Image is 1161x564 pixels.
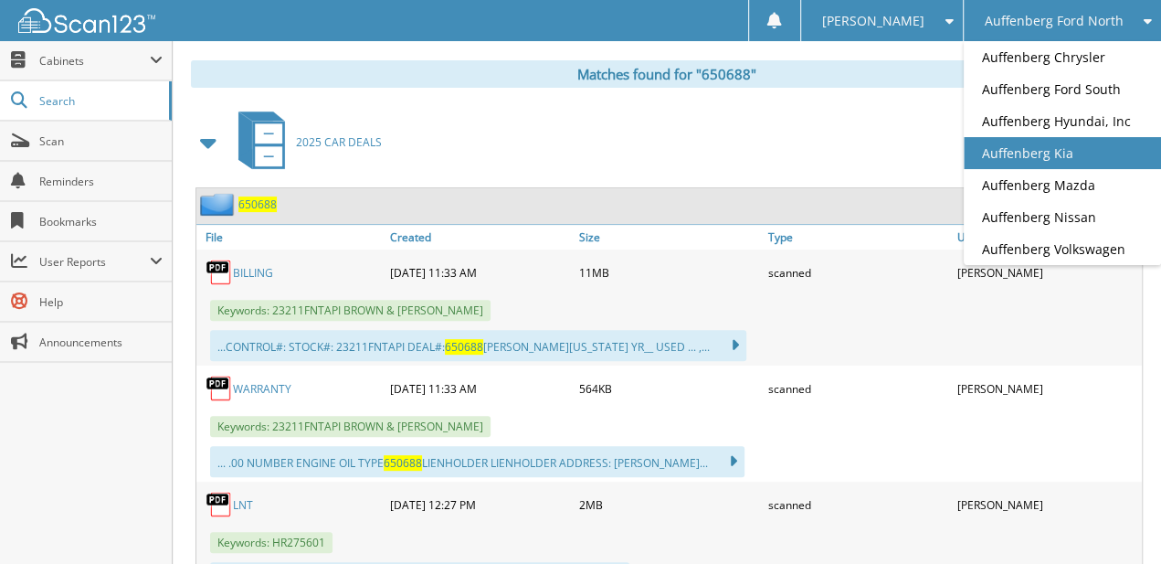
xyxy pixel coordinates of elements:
span: 2025 CAR DEALS [296,134,382,150]
span: Search [39,93,160,109]
img: PDF.png [206,375,233,402]
img: folder2.png [200,193,238,216]
span: Auffenberg Ford North [984,16,1123,27]
a: Auffenberg Kia [964,137,1161,169]
span: 650688 [384,455,422,471]
div: [DATE] 12:27 PM [385,486,575,523]
div: [PERSON_NAME] [953,486,1142,523]
span: Announcements [39,335,163,350]
span: [PERSON_NAME] [822,16,924,27]
a: File [196,225,385,250]
a: Created [385,225,575,250]
span: Scan [39,133,163,149]
div: [PERSON_NAME] [953,370,1142,407]
a: Auffenberg Hyundai, Inc [964,105,1161,137]
div: 2MB [575,486,764,523]
div: 11MB [575,254,764,291]
img: PDF.png [206,491,233,518]
a: 650688 [238,197,277,212]
iframe: Chat Widget [1070,476,1161,564]
span: Bookmarks [39,214,163,229]
a: Auffenberg Chrysler [964,41,1161,73]
span: 650688 [445,339,483,355]
span: Keywords: HR275601 [210,532,332,553]
span: Keywords: 23211FNTAPI BROWN & [PERSON_NAME] [210,416,491,437]
span: User Reports [39,254,150,270]
div: 564KB [575,370,764,407]
div: ... .00 NUMBER ENGINE OIL TYPE LIENHOLDER LIENHOLDER ADDRESS: [PERSON_NAME]... [210,446,744,477]
a: Auffenberg Mazda [964,169,1161,201]
a: Type [764,225,953,250]
div: scanned [764,370,953,407]
a: Auffenberg Volkswagen [964,233,1161,265]
div: [DATE] 11:33 AM [385,370,575,407]
div: scanned [764,486,953,523]
a: 2025 CAR DEALS [227,106,382,178]
a: BILLING [233,265,273,281]
span: Keywords: 23211FNTAPI BROWN & [PERSON_NAME] [210,300,491,321]
div: Matches found for "650688" [191,60,1143,88]
img: PDF.png [206,259,233,286]
span: Reminders [39,174,163,189]
img: scan123-logo-white.svg [18,8,155,33]
a: WARRANTY [233,381,291,397]
a: User [953,225,1142,250]
a: Auffenberg Nissan [964,201,1161,233]
span: Cabinets [39,53,150,69]
a: LNT [233,497,253,513]
span: Help [39,294,163,310]
div: [PERSON_NAME] [953,254,1142,291]
div: scanned [764,254,953,291]
div: ...CONTROL#: STOCK#: 23211FNTAPI DEAL#: [PERSON_NAME][US_STATE] YR__ USED ... ,... [210,330,746,361]
a: Auffenberg Ford South [964,73,1161,105]
div: [DATE] 11:33 AM [385,254,575,291]
a: Size [575,225,764,250]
